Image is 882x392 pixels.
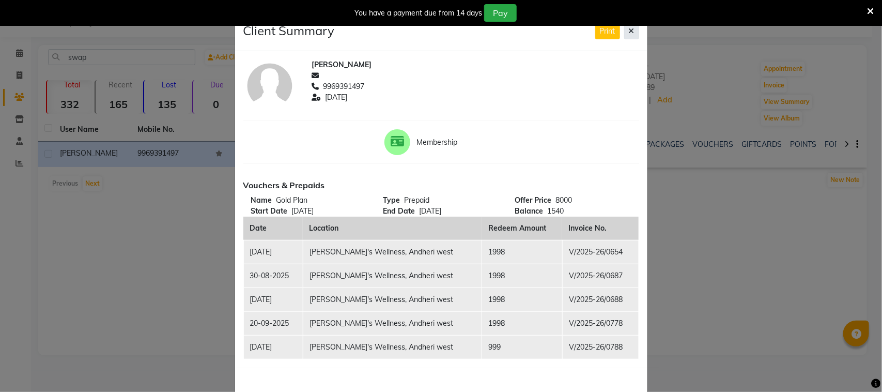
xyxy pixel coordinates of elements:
[419,206,441,216] span: [DATE]
[482,311,563,335] td: 1998
[595,23,620,39] button: Print
[303,240,482,264] td: [PERSON_NAME]'s Wellness, Andheri west
[303,264,482,288] td: [PERSON_NAME]'s Wellness, Andheri west
[482,264,563,288] td: 1998
[484,4,517,22] button: Pay
[547,206,564,216] span: 1540
[303,288,482,311] td: [PERSON_NAME]'s Wellness, Andheri west
[243,288,303,311] td: [DATE]
[276,195,308,205] span: Gold Plan
[303,311,482,335] td: [PERSON_NAME]'s Wellness, Andheri west
[325,92,347,103] span: [DATE]
[243,180,639,190] h6: Vouchers & Prepaids
[312,59,372,70] span: [PERSON_NAME]
[482,240,563,264] td: 1998
[562,311,639,335] td: V/2025-26/0778
[562,264,639,288] td: V/2025-26/0687
[515,195,551,206] span: Offer Price
[243,23,335,38] h4: Client Summary
[562,335,639,359] td: V/2025-26/0788
[243,335,303,359] td: [DATE]
[562,217,639,240] th: Invoice No.
[562,240,639,264] td: V/2025-26/0654
[243,264,303,288] td: 30-08-2025
[383,206,415,217] span: End Date
[482,217,563,240] th: Redeem Amount
[243,217,303,240] th: Date
[292,206,314,216] span: [DATE]
[303,217,482,240] th: Location
[404,195,429,205] span: Prepaid
[482,288,563,311] td: 1998
[354,8,482,19] div: You have a payment due from 14 days
[323,81,364,92] span: 9969391497
[243,240,303,264] td: [DATE]
[251,206,288,217] span: Start Date
[562,288,639,311] td: V/2025-26/0688
[555,195,572,205] span: 8000
[383,195,400,206] span: Type
[416,137,498,148] span: Membership
[303,335,482,359] td: [PERSON_NAME]'s Wellness, Andheri west
[515,206,543,217] span: Balance
[243,311,303,335] td: 20-09-2025
[482,335,563,359] td: 999
[251,195,272,206] span: Name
